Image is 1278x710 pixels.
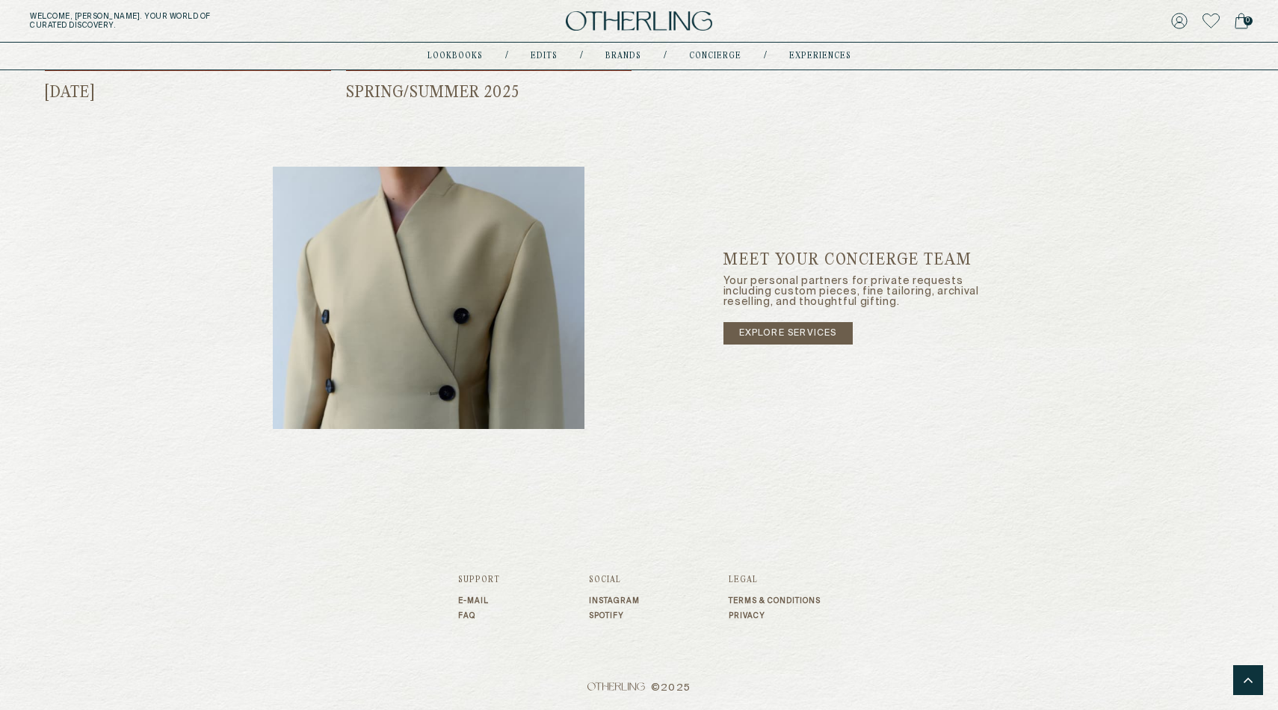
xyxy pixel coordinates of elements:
span: 0 [1244,16,1253,25]
a: concierge [689,52,741,60]
div: / [505,50,508,62]
a: experiences [789,52,851,60]
h5: Welcome, [PERSON_NAME] . Your world of curated discovery. [30,12,395,30]
h3: Spring/Summer 2025 [346,83,519,102]
a: FAQ [458,611,500,620]
a: Instagram [589,596,640,605]
a: Spotify [589,611,640,620]
div: / [764,50,767,62]
h5: Meet Your Concierge Team [723,251,1006,270]
img: our world [273,167,584,429]
a: lookbooks [427,52,483,60]
div: / [580,50,583,62]
a: E-mail [458,596,500,605]
div: / [664,50,667,62]
a: explore services [723,322,853,345]
a: Brands [605,52,641,60]
h3: Legal [729,575,821,584]
img: logo [566,11,712,31]
span: © 2025 [458,682,821,694]
h3: Support [458,575,500,584]
h3: [DATE] [45,83,95,102]
a: Terms & Conditions [729,596,821,605]
a: Privacy [729,611,821,620]
a: Edits [531,52,558,60]
h3: Social [589,575,640,584]
p: Your personal partners for private requests including custom pieces, fine tailoring, archival res... [723,276,1006,307]
a: 0 [1235,10,1248,31]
